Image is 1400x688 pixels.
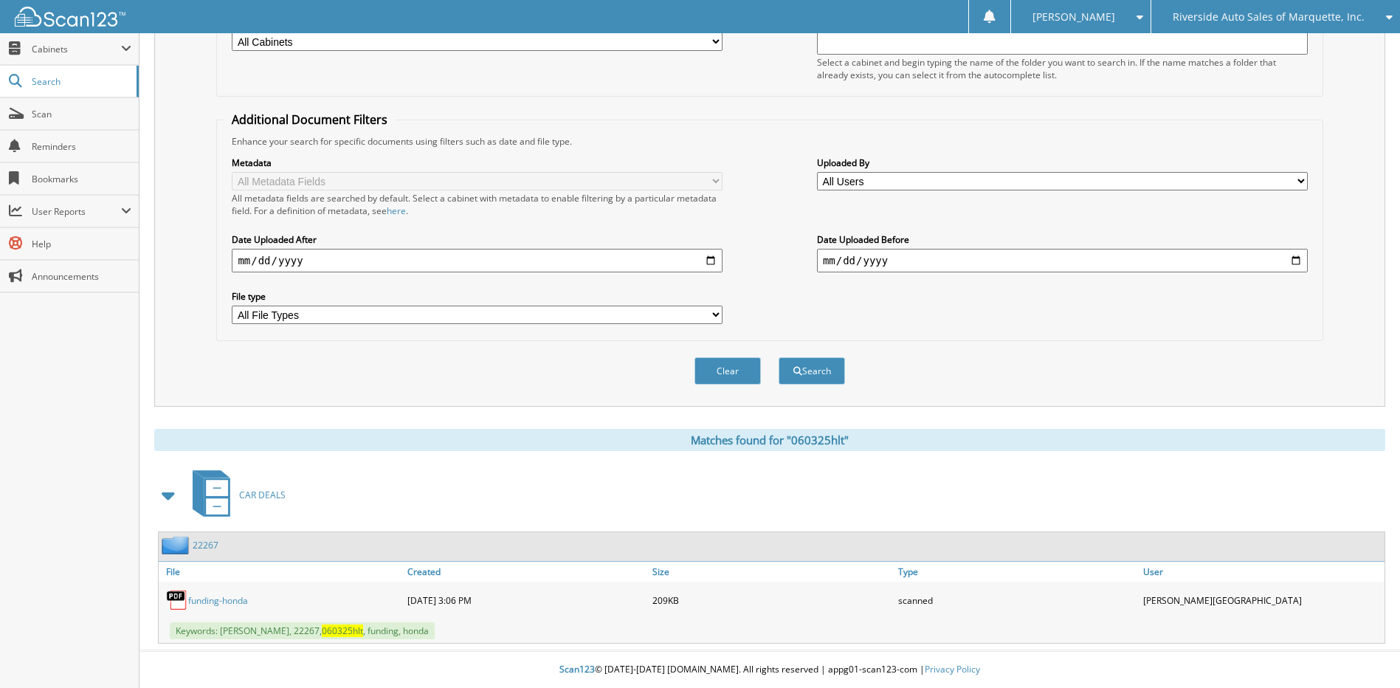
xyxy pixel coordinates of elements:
input: end [817,249,1308,272]
label: Date Uploaded Before [817,233,1308,246]
div: [PERSON_NAME][GEOGRAPHIC_DATA] [1139,585,1385,615]
div: Matches found for "060325hlt" [154,429,1385,451]
a: 22267 [193,539,218,551]
a: Created [404,562,649,582]
div: All metadata fields are searched by default. Select a cabinet with metadata to enable filtering b... [232,192,723,217]
a: Privacy Policy [925,663,980,675]
span: Scan [32,108,131,120]
div: 209KB [649,585,894,615]
button: Clear [694,357,761,385]
img: PDF.png [166,589,188,611]
img: scan123-logo-white.svg [15,7,125,27]
a: funding-honda [188,594,248,607]
span: CAR DEALS [239,489,286,501]
button: Search [779,357,845,385]
span: Announcements [32,270,131,283]
div: Enhance your search for specific documents using filters such as date and file type. [224,135,1314,148]
a: Size [649,562,894,582]
a: User [1139,562,1385,582]
div: Select a cabinet and begin typing the name of the folder you want to search in. If the name match... [817,56,1308,81]
span: 060325hlt [322,625,363,637]
img: folder2.png [162,536,193,554]
div: [DATE] 3:06 PM [404,585,649,615]
span: Cabinets [32,43,121,55]
span: Scan123 [559,663,595,675]
span: Reminders [32,140,131,153]
legend: Additional Document Filters [224,111,395,128]
input: start [232,249,723,272]
span: Keywords: [PERSON_NAME], 22267, , funding, honda [170,622,435,639]
iframe: Chat Widget [1326,617,1400,688]
span: [PERSON_NAME] [1032,13,1115,21]
span: Bookmarks [32,173,131,185]
label: Date Uploaded After [232,233,723,246]
span: Help [32,238,131,250]
label: File type [232,290,723,303]
span: Search [32,75,129,88]
a: here [387,204,406,217]
a: File [159,562,404,582]
a: CAR DEALS [184,466,286,524]
label: Metadata [232,156,723,169]
div: © [DATE]-[DATE] [DOMAIN_NAME]. All rights reserved | appg01-scan123-com | [139,652,1400,688]
div: scanned [894,585,1139,615]
span: Riverside Auto Sales of Marquette, Inc. [1173,13,1365,21]
span: User Reports [32,205,121,218]
label: Uploaded By [817,156,1308,169]
a: Type [894,562,1139,582]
